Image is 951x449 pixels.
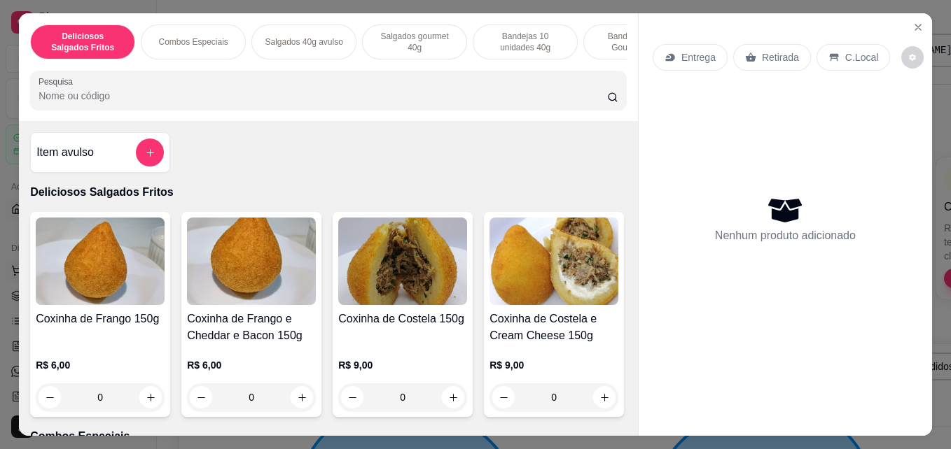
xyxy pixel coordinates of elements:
button: decrease-product-quantity [901,46,924,69]
p: Combos Especiais [158,36,228,48]
p: Nenhum produto adicionado [715,227,856,244]
h4: Coxinha de Costela e Cream Cheese 150g [490,311,618,344]
img: product-image [36,218,165,305]
p: Combos Especiais [30,428,627,445]
button: decrease-product-quantity [39,386,61,408]
button: increase-product-quantity [442,386,464,408]
p: Bandeja 10 un. Gourmet 40g [595,31,676,53]
button: increase-product-quantity [291,386,313,408]
p: Salgados gourmet 40g [374,31,455,53]
h4: Coxinha de Frango 150g [36,311,165,327]
h4: Coxinha de Costela 150g [338,311,467,327]
button: increase-product-quantity [139,386,162,408]
p: Bandejas 10 unidades 40g [485,31,566,53]
p: Salgados 40g avulso [265,36,342,48]
h4: Coxinha de Frango e Cheddar e Bacon 150g [187,311,316,344]
p: Retirada [762,50,799,64]
p: R$ 9,00 [490,358,618,372]
input: Pesquisa [39,89,607,103]
h4: Item avulso [36,144,94,161]
button: Close [907,16,929,38]
button: decrease-product-quantity [341,386,363,408]
p: C.Local [845,50,878,64]
button: decrease-product-quantity [492,386,515,408]
img: product-image [338,218,467,305]
img: product-image [187,218,316,305]
button: increase-product-quantity [593,386,616,408]
p: Deliciosos Salgados Fritos [42,31,123,53]
img: product-image [490,218,618,305]
p: R$ 6,00 [187,358,316,372]
p: Deliciosos Salgados Fritos [30,184,627,201]
p: R$ 6,00 [36,358,165,372]
p: Entrega [681,50,716,64]
label: Pesquisa [39,76,78,87]
p: R$ 9,00 [338,358,467,372]
button: decrease-product-quantity [190,386,212,408]
button: add-separate-item [136,138,164,166]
